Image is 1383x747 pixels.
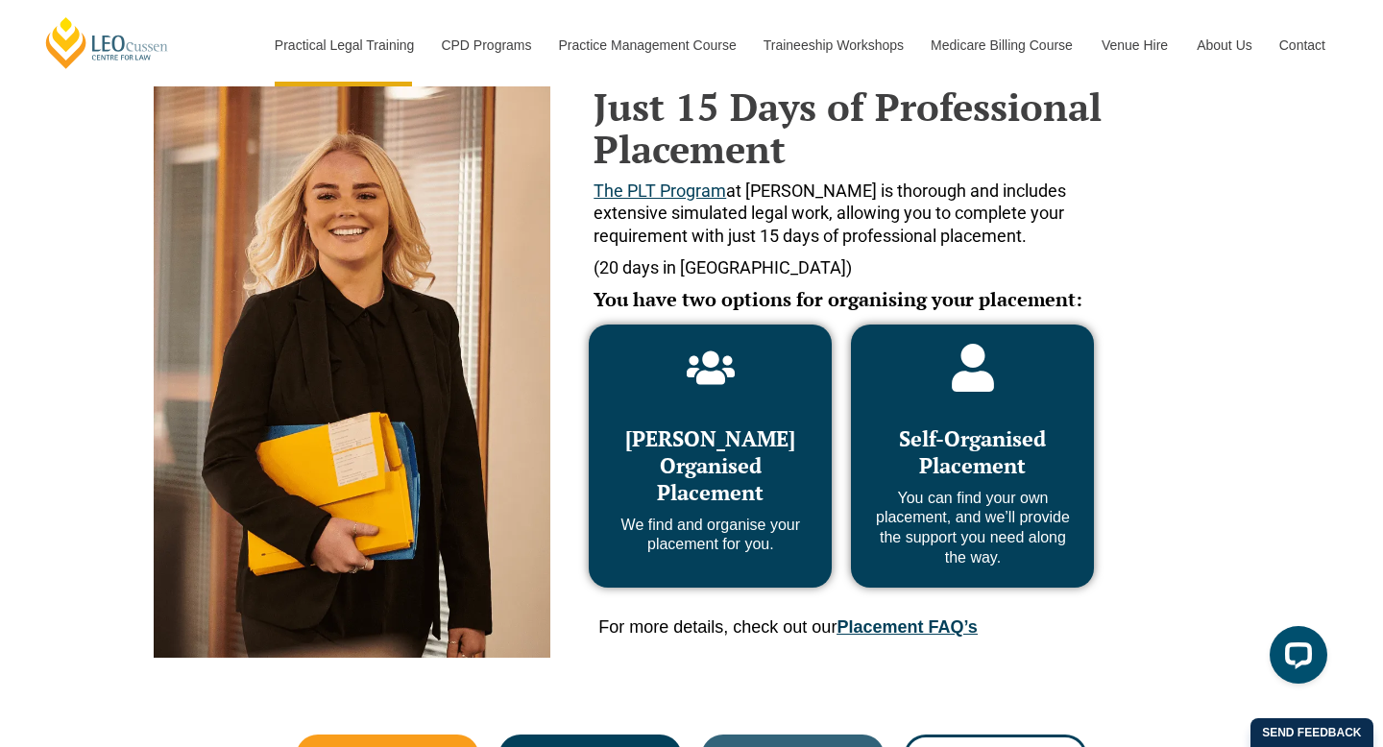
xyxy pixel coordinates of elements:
span: (20 days in [GEOGRAPHIC_DATA]) [594,257,852,277]
strong: Just 15 Days of Professional Placement [594,81,1102,174]
a: Medicare Billing Course [916,4,1087,86]
a: [PERSON_NAME] Centre for Law [43,15,171,70]
iframe: LiveChat chat widget [1254,618,1335,699]
p: You can find your own placement, and we’ll provide the support you need along the way. [870,489,1075,568]
a: Placement FAQ’s [837,617,977,637]
span: For more details, check out our [598,617,978,637]
span: at [PERSON_NAME] is thorough and includes extensive simulated legal work, allowing you to complet... [594,181,1066,246]
a: Venue Hire [1087,4,1182,86]
span: [PERSON_NAME] Organised Placement [625,424,795,506]
span: You have two options for organising your placement: [594,286,1082,312]
a: Practical Legal Training [260,4,427,86]
a: The PLT Program [594,181,726,201]
a: Traineeship Workshops [749,4,916,86]
p: We find and organise your placement for you. [608,516,813,556]
a: CPD Programs [426,4,544,86]
a: Contact [1265,4,1340,86]
a: Practice Management Course [545,4,749,86]
a: About Us [1182,4,1265,86]
span: Self-Organised Placement [899,424,1046,479]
